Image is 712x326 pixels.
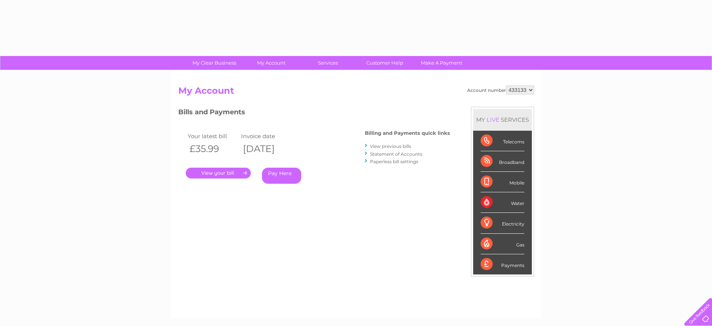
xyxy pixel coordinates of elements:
a: Paperless bill settings [370,159,418,164]
th: £35.99 [186,141,240,156]
a: My Clear Business [184,56,245,70]
a: Make A Payment [411,56,472,70]
a: Services [297,56,359,70]
th: [DATE] [239,141,293,156]
a: Customer Help [354,56,416,70]
td: Invoice date [239,131,293,141]
div: Broadband [481,151,524,172]
a: My Account [240,56,302,70]
h4: Billing and Payments quick links [365,130,450,136]
div: Water [481,192,524,213]
div: Gas [481,234,524,254]
h2: My Account [178,86,534,100]
div: Payments [481,254,524,274]
div: MY SERVICES [473,109,532,130]
div: Account number [467,86,534,94]
div: LIVE [485,116,501,123]
a: View previous bills [370,143,411,149]
div: Electricity [481,213,524,233]
a: Pay Here [262,168,301,184]
h3: Bills and Payments [178,107,450,120]
td: Your latest bill [186,131,240,141]
a: Statement of Accounts [370,151,422,157]
div: Mobile [481,172,524,192]
a: . [186,168,251,178]
div: Telecoms [481,131,524,151]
